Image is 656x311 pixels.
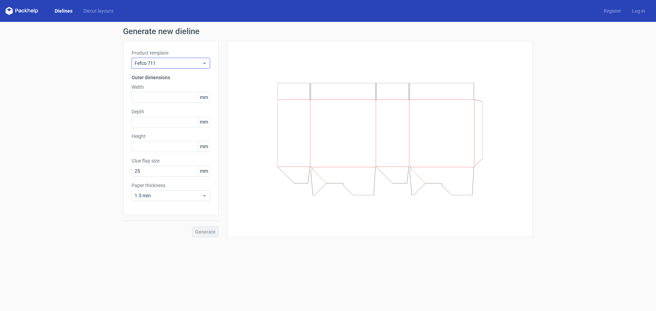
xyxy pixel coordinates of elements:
[132,157,210,164] label: Glue flap size
[198,141,210,152] span: mm
[132,50,210,56] label: Product template
[78,8,119,14] a: Diecut layouts
[135,192,202,199] span: 1.5 mm
[135,60,202,67] span: Fefco 711
[627,8,651,14] a: Log in
[198,92,210,102] span: mm
[132,182,210,189] label: Paper thickness
[123,27,533,36] h1: Generate new dieline
[198,117,210,127] span: mm
[132,108,210,115] label: Depth
[198,166,210,176] span: mm
[598,8,627,14] a: Register
[49,8,78,14] a: Dielines
[132,84,210,90] label: Width
[132,133,210,140] label: Height
[132,74,210,81] h3: Outer dimensions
